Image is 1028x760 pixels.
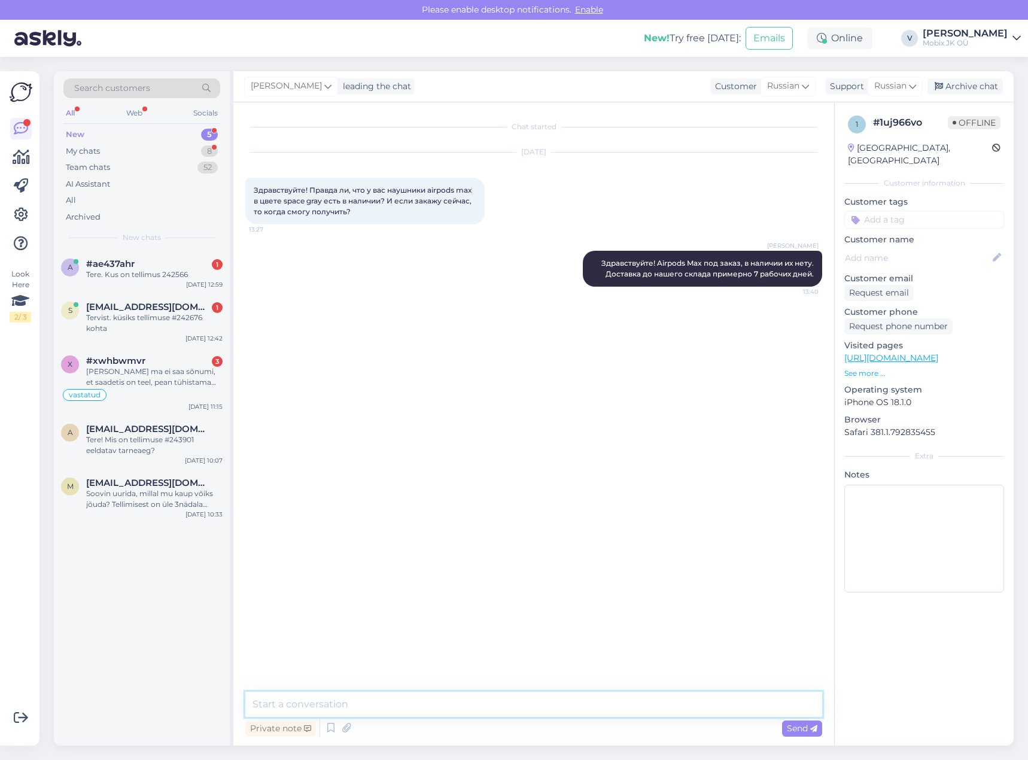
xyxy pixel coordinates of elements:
[844,178,1004,189] div: Customer information
[844,414,1004,426] p: Browser
[571,4,607,15] span: Enable
[927,78,1003,95] div: Archive chat
[86,434,223,456] div: Tere! Mis on tellimuse #243901 eeldatav tarneaeg?
[245,121,822,132] div: Chat started
[856,120,858,129] span: 1
[923,29,1008,38] div: [PERSON_NAME]
[807,28,872,49] div: Online
[767,241,819,250] span: [PERSON_NAME]
[201,145,218,157] div: 8
[10,312,31,323] div: 2 / 3
[68,306,72,315] span: s
[124,105,145,121] div: Web
[767,80,799,93] span: Russian
[67,482,74,491] span: m
[68,263,73,272] span: a
[123,232,161,243] span: New chats
[66,194,76,206] div: All
[212,302,223,313] div: 1
[844,272,1004,285] p: Customer email
[66,145,100,157] div: My chats
[249,225,294,234] span: 13:27
[86,424,211,434] span: annabel.sagen@gmail.com
[787,723,817,734] span: Send
[185,334,223,343] div: [DATE] 12:42
[948,116,1000,129] span: Offline
[844,306,1004,318] p: Customer phone
[844,384,1004,396] p: Operating system
[86,478,211,488] span: mirjam.talts@hotmail.com
[68,428,73,437] span: a
[844,318,953,335] div: Request phone number
[66,129,84,141] div: New
[10,269,31,323] div: Look Here
[186,280,223,289] div: [DATE] 12:59
[251,80,322,93] span: [PERSON_NAME]
[86,259,135,269] span: #ae437ahr
[844,352,938,363] a: [URL][DOMAIN_NAME]
[68,360,72,369] span: x
[188,402,223,411] div: [DATE] 11:15
[746,27,793,50] button: Emails
[66,178,110,190] div: AI Assistant
[86,269,223,280] div: Tere. Kus on tellimus 242566
[710,80,757,93] div: Customer
[873,115,948,130] div: # 1uj966vo
[848,142,992,167] div: [GEOGRAPHIC_DATA], [GEOGRAPHIC_DATA]
[844,426,1004,439] p: Safari 381.1.792835455
[844,396,1004,409] p: iPhone OS 18.1.0
[845,251,990,265] input: Add name
[601,259,816,278] span: Здравствуйте! Airpods Max под заказ, в наличии их нету. Доставка до нашего склада примерно 7 рабо...
[338,80,411,93] div: leading the chat
[844,196,1004,208] p: Customer tags
[844,368,1004,379] p: See more ...
[874,80,907,93] span: Russian
[63,105,77,121] div: All
[66,162,110,174] div: Team chats
[774,287,819,296] span: 13:40
[66,211,101,223] div: Archived
[86,355,145,366] span: #xwhbwmvr
[825,80,864,93] div: Support
[254,186,474,216] span: Здравствуйте! Правда ли, что у вас наушники airpods max в цвете space gray есть в наличии? И если...
[844,339,1004,352] p: Visited pages
[644,32,670,44] b: New!
[923,29,1021,48] a: [PERSON_NAME]Mobix JK OÜ
[86,302,211,312] span: sulev.maesaar@gmail.com
[86,488,223,510] div: Soovin uurida, millal mu kaup võiks jõuda? Tellimisest on üle 3nädala möödas juba. Tellimuse nr: ...
[212,356,223,367] div: 3
[201,129,218,141] div: 5
[86,366,223,388] div: [PERSON_NAME] ma ei saa sõnumi, et saadetis on teel, pean tühistama tellimust. On sadu kohti kust...
[901,30,918,47] div: V
[212,259,223,270] div: 1
[844,233,1004,246] p: Customer name
[191,105,220,121] div: Socials
[10,81,32,104] img: Askly Logo
[844,211,1004,229] input: Add a tag
[923,38,1008,48] div: Mobix JK OÜ
[245,147,822,157] div: [DATE]
[74,82,150,95] span: Search customers
[197,162,218,174] div: 52
[844,469,1004,481] p: Notes
[844,451,1004,461] div: Extra
[69,391,101,399] span: vastatud
[644,31,741,45] div: Try free [DATE]:
[245,721,316,737] div: Private note
[185,456,223,465] div: [DATE] 10:07
[844,285,914,301] div: Request email
[185,510,223,519] div: [DATE] 10:33
[86,312,223,334] div: Tervist. küsiks tellimuse #242676 kohta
